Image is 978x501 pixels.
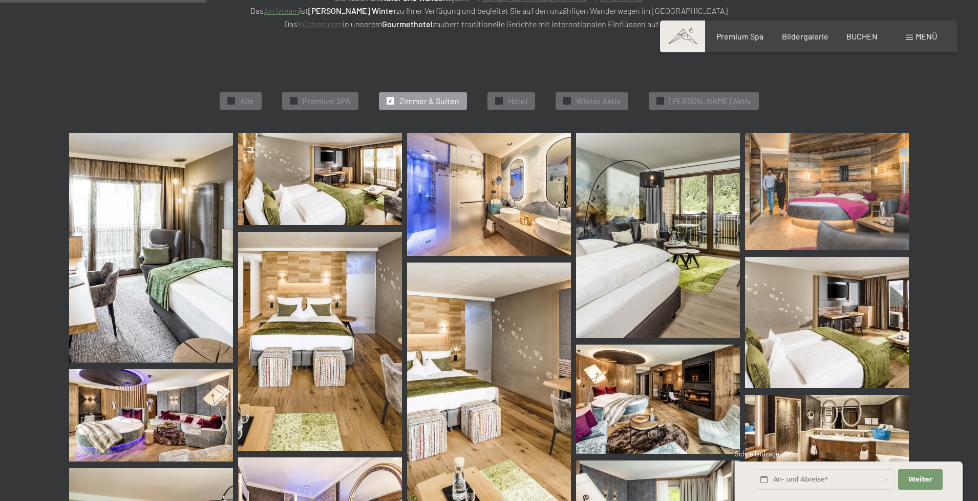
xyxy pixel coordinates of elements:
span: Zimmer & Suiten [399,95,459,107]
a: Küchenteam [297,19,343,29]
span: [PERSON_NAME] Aktiv [669,95,751,107]
img: Bildergalerie [407,133,571,256]
span: ✓ [565,97,569,105]
span: Alle [240,95,254,107]
span: ✓ [229,97,233,105]
img: Bildergalerie [238,232,402,451]
a: Aktivteam [264,6,299,15]
span: Weiter [908,475,932,484]
strong: Gourmethotel [382,19,433,29]
img: Bildergalerie [576,345,740,454]
img: Bildergalerie [745,257,909,388]
a: BUCHEN [846,31,878,41]
span: ✓ [497,97,501,105]
a: Bildergalerie [782,31,828,41]
img: Bildergalerie [69,133,233,363]
span: Schnellanfrage [735,450,779,458]
img: Bildergalerie [745,133,909,250]
img: Bildergalerie [745,395,909,465]
span: Premium SPA [303,95,351,107]
span: Winter Aktiv [576,95,621,107]
span: ✓ [291,97,295,105]
img: Bildergalerie [238,133,402,225]
button: Weiter [898,469,942,490]
img: Bildergalerie [69,369,233,462]
span: ✓ [388,97,392,105]
a: Premium Spa [716,31,763,41]
strong: [PERSON_NAME] Winter [308,6,396,15]
img: Bildergalerie [576,133,740,338]
span: Hotel [508,95,527,107]
span: Menü [916,31,937,41]
span: ✓ [658,97,662,105]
